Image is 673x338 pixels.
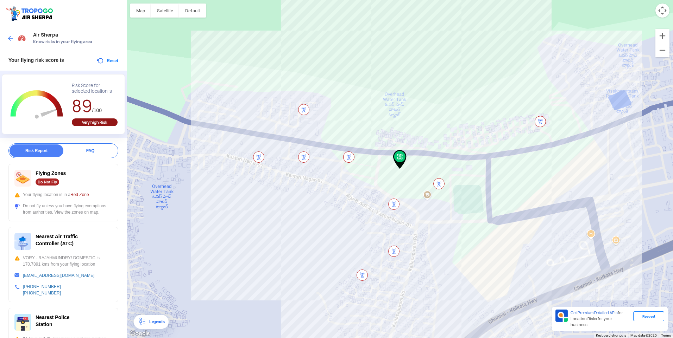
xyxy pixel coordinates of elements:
div: Your flying location is in a [14,191,112,198]
g: Chart [7,83,66,127]
img: ic_atc.svg [14,233,31,250]
div: Do not fly unless you have flying exemptions from authorities. View the zones on map. [14,203,112,215]
div: Risk Score for selected location is [72,83,118,94]
img: Legends [138,318,146,326]
a: [EMAIL_ADDRESS][DOMAIN_NAME] [23,273,94,278]
button: Show satellite imagery [151,4,179,18]
div: Do Not Fly [36,178,59,186]
span: Red Zone [70,192,89,197]
img: ic_nofly.svg [14,170,31,187]
img: ic_tgdronemaps.svg [5,5,55,21]
img: Risk Scores [18,34,26,42]
div: FAQ [63,144,117,157]
button: Zoom out [655,43,669,57]
span: Nearest Air Traffic Controller (ATC) [36,234,78,246]
span: Nearest Police Station [36,314,70,327]
a: [PHONE_NUMBER] [23,284,61,289]
img: Premium APIs [555,310,568,322]
div: Request [633,311,664,321]
span: 89 [72,95,92,117]
div: Very high Risk [72,118,118,126]
button: Zoom in [655,29,669,43]
a: Open this area in Google Maps (opens a new window) [128,329,152,338]
span: /100 [92,108,102,113]
span: Your flying risk score is [8,57,64,63]
a: [PHONE_NUMBER] [23,291,61,295]
img: ic_arrow_back_blue.svg [7,35,14,42]
span: Get Premium Detailed APIs [571,310,618,315]
div: for Location Risks for your business. [568,310,633,328]
button: Reset [96,57,118,65]
button: Map camera controls [655,4,669,18]
div: Legends [146,318,164,326]
button: Keyboard shortcuts [596,333,626,338]
span: Air Sherpa [33,32,120,38]
span: Map data ©2025 [630,333,657,337]
a: Terms [661,333,671,337]
img: Google [128,329,152,338]
span: Know risks in your flying area [33,39,120,45]
button: Show street map [130,4,151,18]
img: ic_police_station.svg [14,314,31,331]
span: Flying Zones [36,170,66,176]
div: VORY - RAJAHMUNDRY/ DOMESTIC is 170.7891 kms from your flying location [14,255,112,267]
div: Risk Report [10,144,63,157]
